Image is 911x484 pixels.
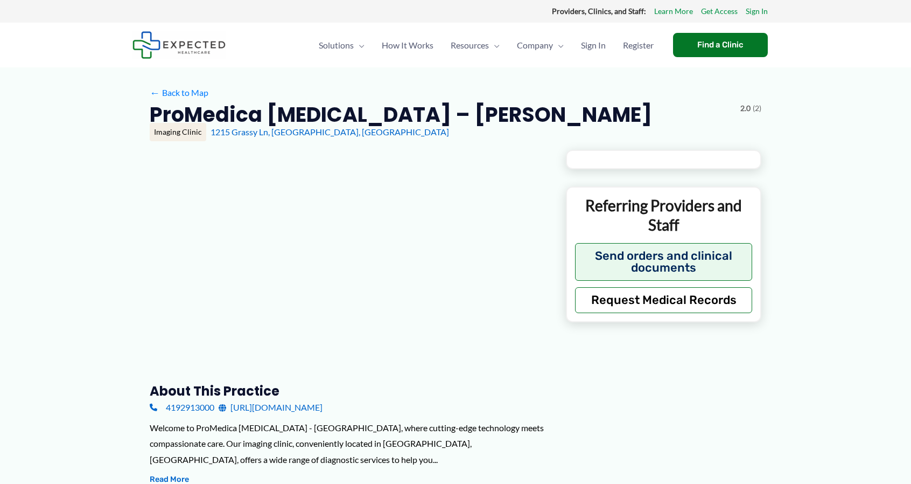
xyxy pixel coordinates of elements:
img: Expected Healthcare Logo - side, dark font, small [132,31,226,59]
button: Request Medical Records [575,287,752,313]
span: Menu Toggle [489,26,500,64]
a: Register [614,26,662,64]
span: Company [517,26,553,64]
span: 2.0 [740,101,751,115]
a: Sign In [746,4,768,18]
a: CompanyMenu Toggle [508,26,572,64]
strong: Providers, Clinics, and Staff: [552,6,646,16]
a: [URL][DOMAIN_NAME] [219,399,323,416]
nav: Primary Site Navigation [310,26,662,64]
button: Send orders and clinical documents [575,243,752,281]
span: Sign In [581,26,606,64]
span: Resources [451,26,489,64]
a: How It Works [373,26,442,64]
a: Get Access [701,4,738,18]
span: How It Works [382,26,433,64]
h2: ProMedica [MEDICAL_DATA] – [PERSON_NAME] [150,101,652,128]
a: ←Back to Map [150,85,208,101]
span: Register [623,26,654,64]
div: Welcome to ProMedica [MEDICAL_DATA] - [GEOGRAPHIC_DATA], where cutting-edge technology meets comp... [150,420,549,468]
div: Imaging Clinic [150,123,206,141]
a: ResourcesMenu Toggle [442,26,508,64]
span: (2) [753,101,761,115]
span: Menu Toggle [354,26,365,64]
p: Referring Providers and Staff [575,196,752,235]
span: ← [150,87,160,98]
a: Learn More [654,4,693,18]
span: Solutions [319,26,354,64]
a: 4192913000 [150,399,214,416]
a: 1215 Grassy Ln, [GEOGRAPHIC_DATA], [GEOGRAPHIC_DATA] [211,127,449,137]
a: Sign In [572,26,614,64]
span: Menu Toggle [553,26,564,64]
a: Find a Clinic [673,33,768,57]
a: SolutionsMenu Toggle [310,26,373,64]
h3: About this practice [150,383,549,399]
